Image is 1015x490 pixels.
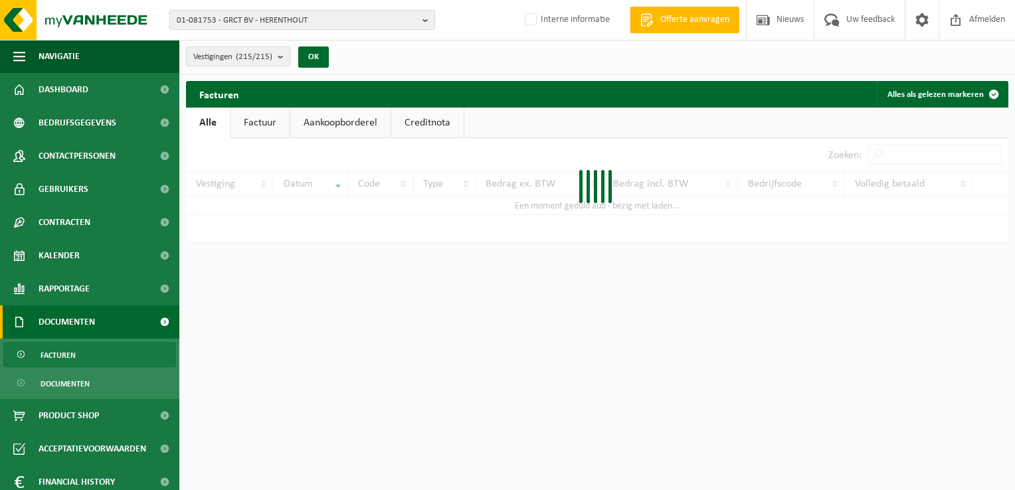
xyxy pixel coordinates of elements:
[39,432,146,465] span: Acceptatievoorwaarden
[39,239,80,272] span: Kalender
[39,173,88,206] span: Gebruikers
[3,342,176,367] a: Facturen
[657,13,733,27] span: Offerte aanvragen
[522,10,610,30] label: Interne informatie
[39,399,99,432] span: Product Shop
[169,10,435,30] button: 01-081753 - GRCT BV - HERENTHOUT
[877,81,1007,108] button: Alles als gelezen markeren
[41,343,76,368] span: Facturen
[391,108,464,138] a: Creditnota
[39,206,90,239] span: Contracten
[39,73,88,106] span: Dashboard
[177,11,417,31] span: 01-081753 - GRCT BV - HERENTHOUT
[3,370,176,396] a: Documenten
[186,108,230,138] a: Alle
[630,7,739,33] a: Offerte aanvragen
[186,81,252,107] h2: Facturen
[193,47,272,67] span: Vestigingen
[290,108,391,138] a: Aankoopborderel
[39,40,80,73] span: Navigatie
[39,272,90,305] span: Rapportage
[236,52,272,61] count: (215/215)
[39,106,116,139] span: Bedrijfsgegevens
[39,139,116,173] span: Contactpersonen
[41,371,90,396] span: Documenten
[231,108,290,138] a: Factuur
[298,46,329,68] button: OK
[186,46,290,66] button: Vestigingen(215/215)
[39,305,95,339] span: Documenten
